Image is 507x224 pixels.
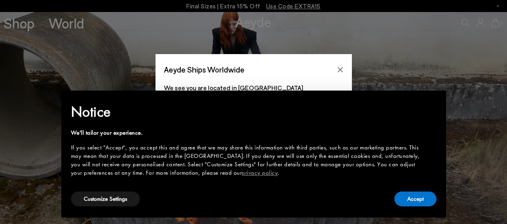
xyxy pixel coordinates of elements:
span: × [430,96,436,109]
button: Close this notice [424,93,443,112]
div: We'll tailor your experience. [71,129,424,137]
button: Accept [394,192,436,206]
div: If you select "Accept", you accept this and agree that we may share this information with third p... [71,143,424,177]
button: Customize Settings [71,192,140,206]
a: privacy policy [242,169,278,177]
span: Aeyde Ships Worldwide [164,63,244,77]
button: Close [334,64,346,76]
p: We see you are located in [GEOGRAPHIC_DATA] [164,83,343,93]
h2: Notice [71,101,424,122]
